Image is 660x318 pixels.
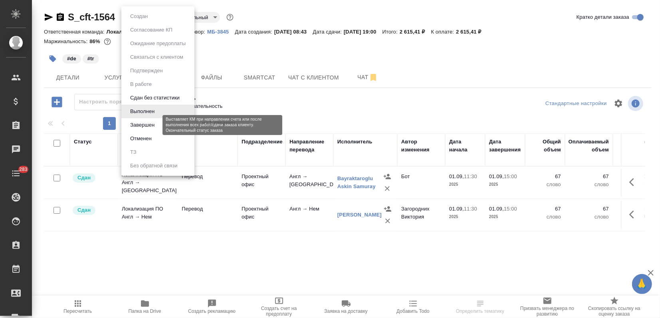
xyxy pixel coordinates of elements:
button: Сдан без статистики [128,93,182,102]
button: Без обратной связи [128,161,180,170]
button: Отменен [128,134,154,143]
button: Подтвержден [128,66,165,75]
button: Выполнен [128,107,157,116]
button: Согласование КП [128,26,175,34]
button: Создан [128,12,150,21]
button: ТЗ [128,148,139,157]
button: Завершен [128,121,157,129]
button: Ожидание предоплаты [128,39,188,48]
button: В работе [128,80,154,89]
button: Связаться с клиентом [128,53,186,62]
